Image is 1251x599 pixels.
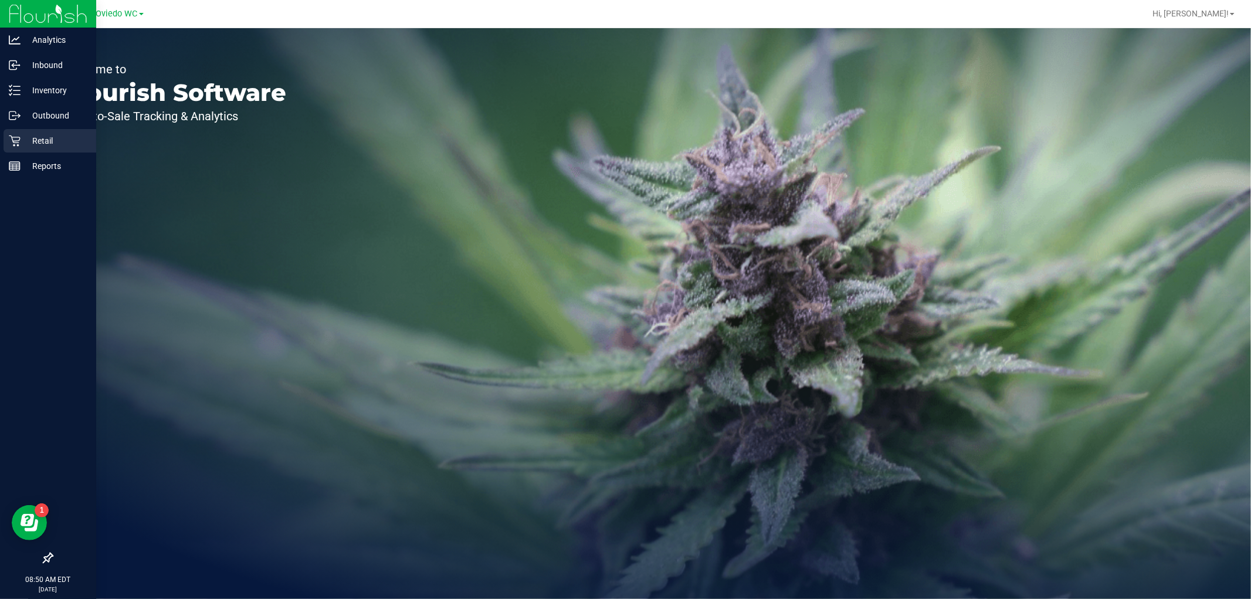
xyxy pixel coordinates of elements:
[21,109,91,123] p: Outbound
[5,574,91,585] p: 08:50 AM EDT
[35,503,49,517] iframe: Resource center unread badge
[63,110,286,122] p: Seed-to-Sale Tracking & Analytics
[21,33,91,47] p: Analytics
[21,58,91,72] p: Inbound
[96,9,138,19] span: Oviedo WC
[21,134,91,148] p: Retail
[12,505,47,540] iframe: Resource center
[63,81,286,104] p: Flourish Software
[21,83,91,97] p: Inventory
[63,63,286,75] p: Welcome to
[9,59,21,71] inline-svg: Inbound
[1152,9,1229,18] span: Hi, [PERSON_NAME]!
[9,34,21,46] inline-svg: Analytics
[21,159,91,173] p: Reports
[9,110,21,121] inline-svg: Outbound
[9,84,21,96] inline-svg: Inventory
[5,585,91,594] p: [DATE]
[9,135,21,147] inline-svg: Retail
[9,160,21,172] inline-svg: Reports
